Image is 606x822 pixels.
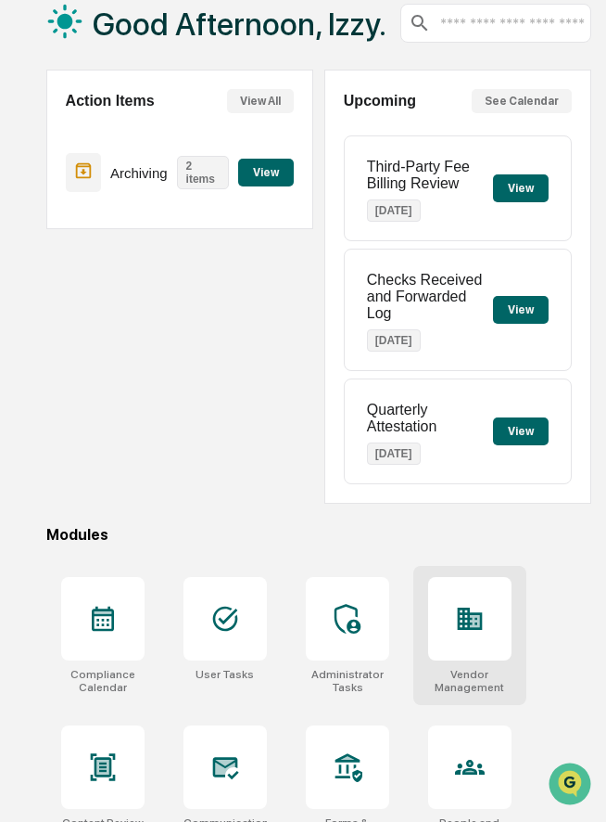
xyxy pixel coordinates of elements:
p: [DATE] [367,329,421,352]
a: View [238,162,294,180]
button: View [493,417,549,445]
span: Attestations [153,234,230,252]
p: Third-Party Fee Billing Review [367,159,493,192]
span: Data Lookup [37,269,117,288]
div: We're available if you need us! [63,161,234,175]
div: 🔎 [19,271,33,286]
img: 1746055101610-c473b297-6a78-478c-a979-82029cc54cd1 [19,142,52,175]
div: Vendor Management [428,668,511,694]
a: 🗄️Attestations [127,226,237,260]
h1: Good Afternoon, Izzy. [93,6,386,43]
div: Compliance Calendar [61,668,145,694]
div: Modules [46,526,592,544]
h2: Upcoming [344,93,416,109]
div: Administrator Tasks [306,668,389,694]
p: [DATE] [367,199,421,222]
p: 2 items [177,156,229,189]
p: [DATE] [367,443,421,465]
button: Start new chat [315,148,337,170]
p: How can we help? [19,39,337,69]
p: Archiving [110,165,168,181]
div: Start new chat [63,142,304,161]
span: Pylon [184,315,224,328]
div: User Tasks [196,668,254,681]
button: View [238,159,294,186]
span: Preclearance [37,234,120,252]
button: View [493,174,549,202]
button: View All [227,89,294,113]
a: 🖐️Preclearance [11,226,127,260]
p: Quarterly Attestation [367,402,493,435]
div: 🗄️ [134,236,149,250]
a: Powered byPylon [131,314,224,328]
iframe: Open customer support [547,761,597,811]
div: 🖐️ [19,236,33,250]
h2: Action Items [66,93,155,109]
p: Checks Received and Forwarded Log [367,272,493,322]
button: See Calendar [472,89,572,113]
button: View [493,296,549,324]
a: 🔎Data Lookup [11,262,124,295]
